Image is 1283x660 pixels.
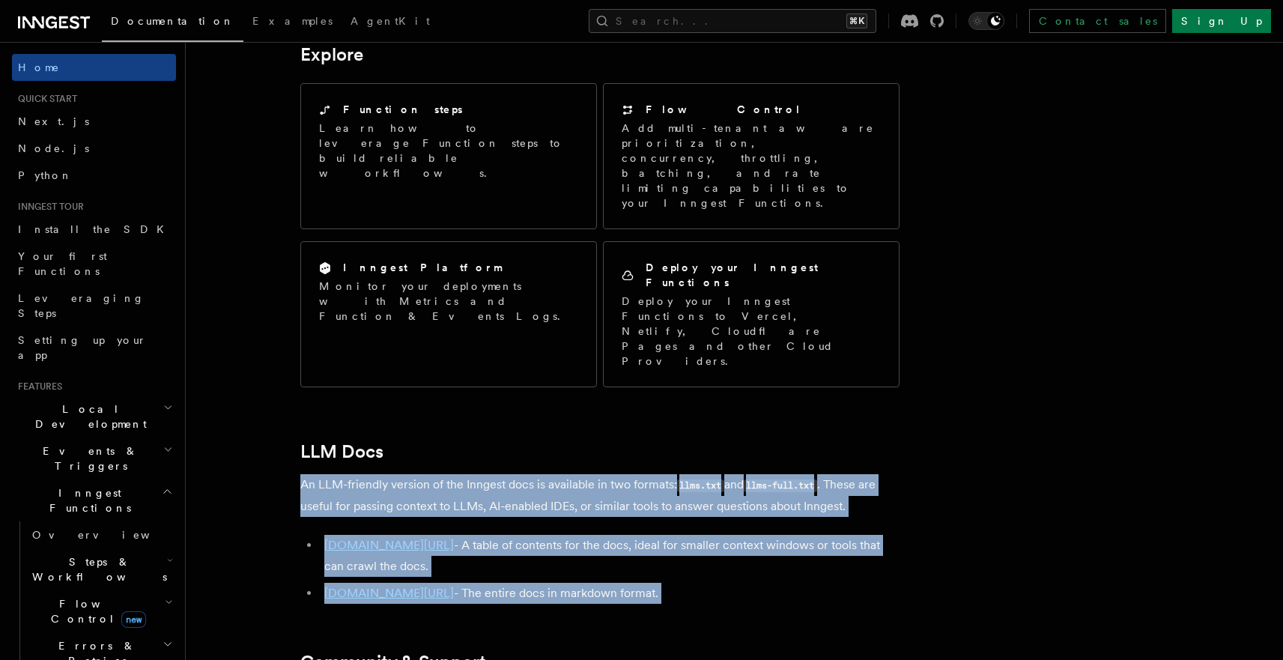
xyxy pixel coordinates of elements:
h2: Function steps [343,102,463,117]
a: [DOMAIN_NAME][URL] [324,586,454,600]
button: Flow Controlnew [26,590,176,632]
a: Documentation [102,4,243,42]
span: Local Development [12,402,163,432]
a: Your first Functions [12,243,176,285]
button: Local Development [12,396,176,438]
a: Python [12,162,176,189]
h2: Deploy your Inngest Functions [646,260,881,290]
a: Leveraging Steps [12,285,176,327]
span: AgentKit [351,15,430,27]
a: Next.js [12,108,176,135]
code: llms-full.txt [744,479,817,492]
a: [DOMAIN_NAME][URL] [324,538,454,552]
a: LLM Docs [300,441,383,462]
p: Learn how to leverage Function steps to build reliable workflows. [319,121,578,181]
button: Toggle dark mode [968,12,1004,30]
a: Explore [300,44,363,65]
h2: Inngest Platform [343,260,502,275]
a: Examples [243,4,342,40]
span: Home [18,60,60,75]
li: - A table of contents for the docs, ideal for smaller context windows or tools that can crawl the... [320,535,900,577]
span: Node.js [18,142,89,154]
span: Python [18,169,73,181]
span: Steps & Workflows [26,554,167,584]
span: Install the SDK [18,223,173,235]
span: Quick start [12,93,77,105]
span: Your first Functions [18,250,107,277]
a: Home [12,54,176,81]
span: Examples [252,15,333,27]
span: Overview [32,529,186,541]
a: Contact sales [1029,9,1166,33]
span: new [121,611,146,628]
a: Node.js [12,135,176,162]
a: Setting up your app [12,327,176,369]
span: Inngest tour [12,201,84,213]
kbd: ⌘K [846,13,867,28]
button: Search...⌘K [589,9,876,33]
code: llms.txt [677,479,724,492]
span: Inngest Functions [12,485,162,515]
a: Inngest PlatformMonitor your deployments with Metrics and Function & Events Logs. [300,241,597,387]
span: Features [12,381,62,393]
button: Events & Triggers [12,438,176,479]
li: - The entire docs in markdown format. [320,583,900,604]
p: An LLM-friendly version of the Inngest docs is available in two formats: and . These are useful f... [300,474,900,517]
span: Next.js [18,115,89,127]
a: Flow ControlAdd multi-tenant aware prioritization, concurrency, throttling, batching, and rate li... [603,83,900,229]
a: Sign Up [1172,9,1271,33]
button: Steps & Workflows [26,548,176,590]
a: Deploy your Inngest FunctionsDeploy your Inngest Functions to Vercel, Netlify, Cloudflare Pages a... [603,241,900,387]
a: Function stepsLearn how to leverage Function steps to build reliable workflows. [300,83,597,229]
span: Flow Control [26,596,165,626]
button: Inngest Functions [12,479,176,521]
p: Deploy your Inngest Functions to Vercel, Netlify, Cloudflare Pages and other Cloud Providers. [622,294,881,369]
p: Add multi-tenant aware prioritization, concurrency, throttling, batching, and rate limiting capab... [622,121,881,211]
a: Overview [26,521,176,548]
span: Leveraging Steps [18,292,145,319]
h2: Flow Control [646,102,801,117]
a: Install the SDK [12,216,176,243]
span: Documentation [111,15,234,27]
span: Setting up your app [18,334,147,361]
span: Events & Triggers [12,443,163,473]
a: AgentKit [342,4,439,40]
p: Monitor your deployments with Metrics and Function & Events Logs. [319,279,578,324]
